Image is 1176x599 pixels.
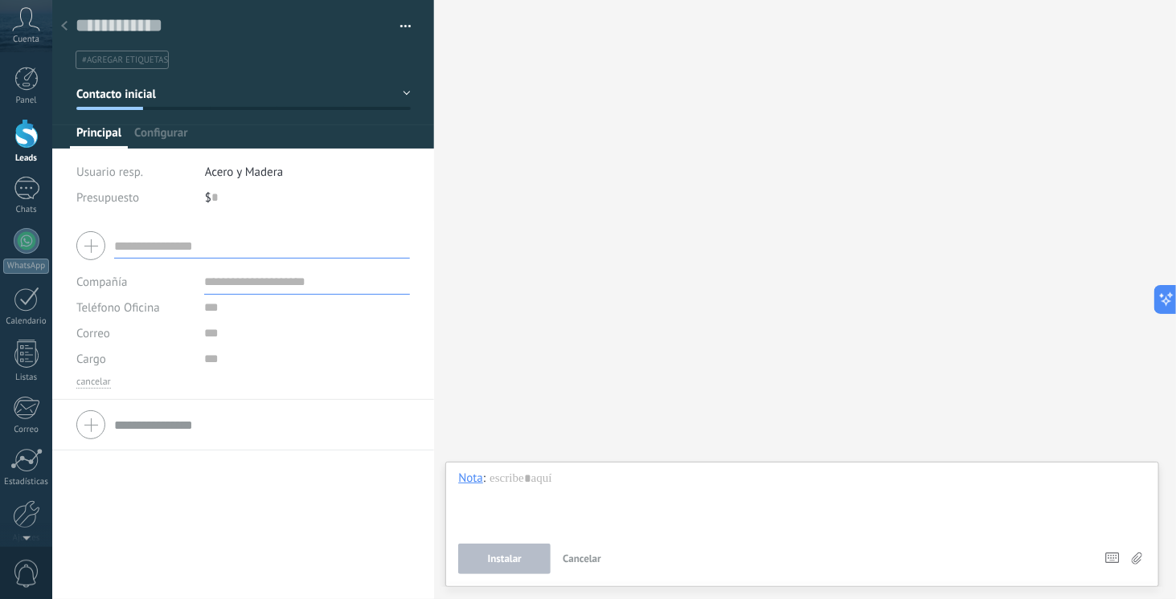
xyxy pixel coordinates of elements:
[488,553,522,564] span: Instalar
[556,544,608,574] button: Cancelar
[3,316,50,327] div: Calendario
[3,259,49,274] div: WhatsApp
[3,205,50,215] div: Chats
[3,425,50,435] div: Correo
[3,373,50,383] div: Listas
[76,276,127,288] label: Compañía
[76,320,110,346] button: Correo
[76,190,139,206] span: Presupuesto
[3,477,50,487] div: Estadísticas
[563,552,601,565] span: Cancelar
[76,185,193,210] div: Presupuesto
[76,326,110,341] span: Correo
[483,471,486,487] span: :
[76,300,160,316] span: Teléfono Oficina
[76,159,193,185] div: Usuario resp.
[205,185,412,210] div: $
[76,376,111,389] button: cancelar
[76,346,192,372] div: Cargo
[76,353,106,365] span: Cargo
[76,125,121,149] span: Principal
[134,125,187,149] span: Configurar
[3,153,50,164] div: Leads
[458,544,551,574] button: Instalar
[205,165,284,180] span: Acero y Madera
[13,35,39,45] span: Cuenta
[76,165,143,180] span: Usuario resp.
[82,55,168,66] span: #agregar etiquetas
[3,96,50,106] div: Panel
[76,295,160,320] button: Teléfono Oficina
